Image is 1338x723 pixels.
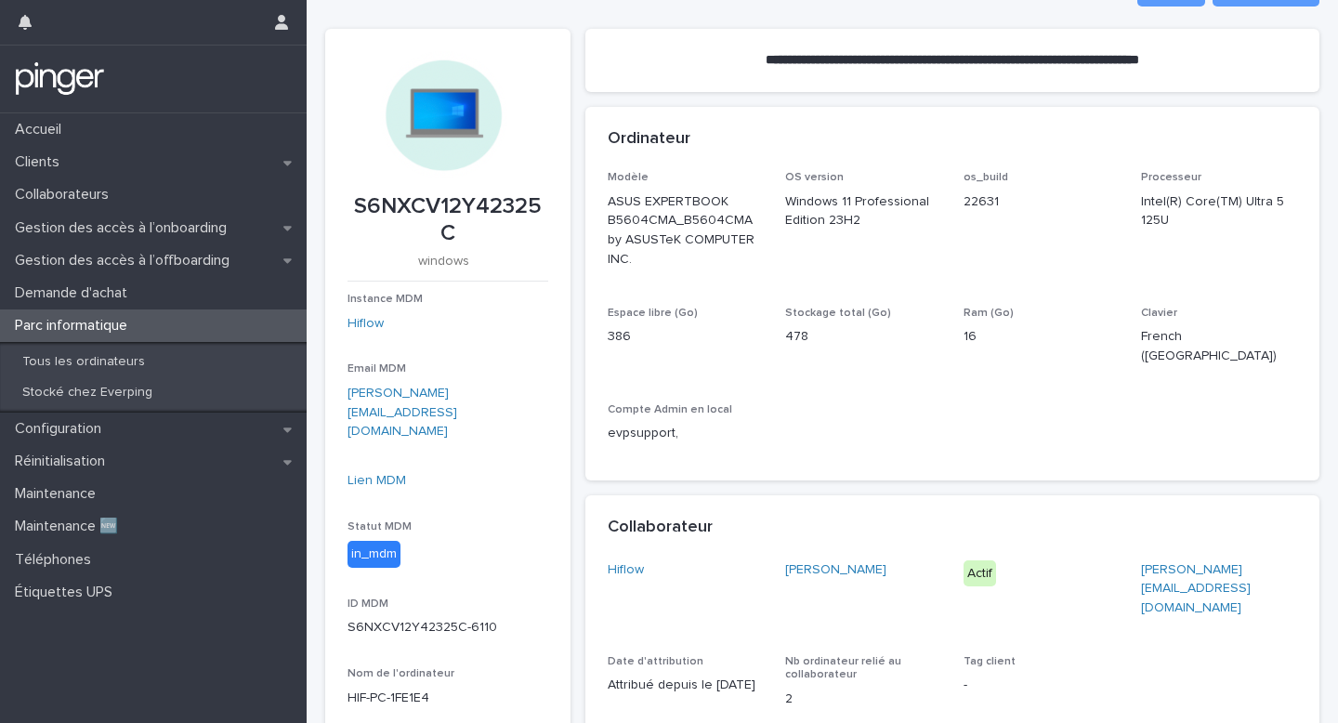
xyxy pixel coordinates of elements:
p: Maintenance [7,485,111,503]
p: evpsupport, [608,424,764,443]
a: Hiflow [348,314,384,334]
span: ID MDM [348,598,388,610]
a: [PERSON_NAME][EMAIL_ADDRESS][DOMAIN_NAME] [1141,563,1251,615]
p: Étiquettes UPS [7,584,127,601]
p: S6NXCV12Y42325C-6110 [348,618,548,638]
span: Modèle [608,172,649,183]
a: [PERSON_NAME] [785,560,886,580]
span: Processeur [1141,172,1201,183]
p: Accueil [7,121,76,138]
a: [PERSON_NAME][EMAIL_ADDRESS][DOMAIN_NAME] [348,387,457,439]
p: Gestion des accès à l’offboarding [7,252,244,269]
a: Hiflow [608,560,644,580]
p: French ([GEOGRAPHIC_DATA]) [1141,327,1297,366]
p: Réinitialisation [7,453,120,470]
h2: Ordinateur [608,129,690,150]
p: Téléphones [7,551,106,569]
img: mTgBEunGTSyRkCgitkcU [15,60,105,98]
span: Stockage total (Go) [785,308,891,319]
p: Parc informatique [7,317,142,335]
p: S6NXCV12Y42325C [348,193,548,247]
p: Attribué depuis le [DATE] [608,676,764,695]
span: os_build [964,172,1008,183]
span: Ram (Go) [964,308,1014,319]
span: Statut MDM [348,521,412,532]
span: Instance MDM [348,294,423,305]
p: 386 [608,327,764,347]
p: ASUS EXPERTBOOK B5604CMA_B5604CMA by ASUSTeK COMPUTER INC. [608,192,764,269]
a: Lien MDM [348,474,406,487]
p: windows [348,254,541,269]
p: 478 [785,327,941,347]
span: Email MDM [348,363,406,375]
p: Stocké chez Everping [7,385,167,401]
span: Tag client [964,656,1016,667]
p: Maintenance 🆕 [7,518,133,535]
div: Actif [964,560,996,587]
p: Tous les ordinateurs [7,354,160,370]
p: 16 [964,327,1120,347]
p: Gestion des accès à l’onboarding [7,219,242,237]
p: - [964,676,1120,695]
p: Collaborateurs [7,186,124,204]
span: Nom de l'ordinateur [348,668,454,679]
p: HIF-PC-1FE1E4 [348,689,548,708]
span: Date d'attribution [608,656,703,667]
p: Intel(R) Core(TM) Ultra 5 125U [1141,192,1297,231]
span: Nb ordinateur relié au collaborateur [785,656,901,680]
span: Compte Admin en local [608,404,732,415]
p: 2 [785,690,941,709]
p: Demande d'achat [7,284,142,302]
span: Clavier [1141,308,1177,319]
p: Clients [7,153,74,171]
p: Windows 11 Professional Edition 23H2 [785,192,941,231]
span: Espace libre (Go) [608,308,698,319]
p: 22631 [964,192,1120,212]
p: Configuration [7,420,116,438]
span: OS version [785,172,844,183]
h2: Collaborateur [608,518,713,538]
div: in_mdm [348,541,400,568]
